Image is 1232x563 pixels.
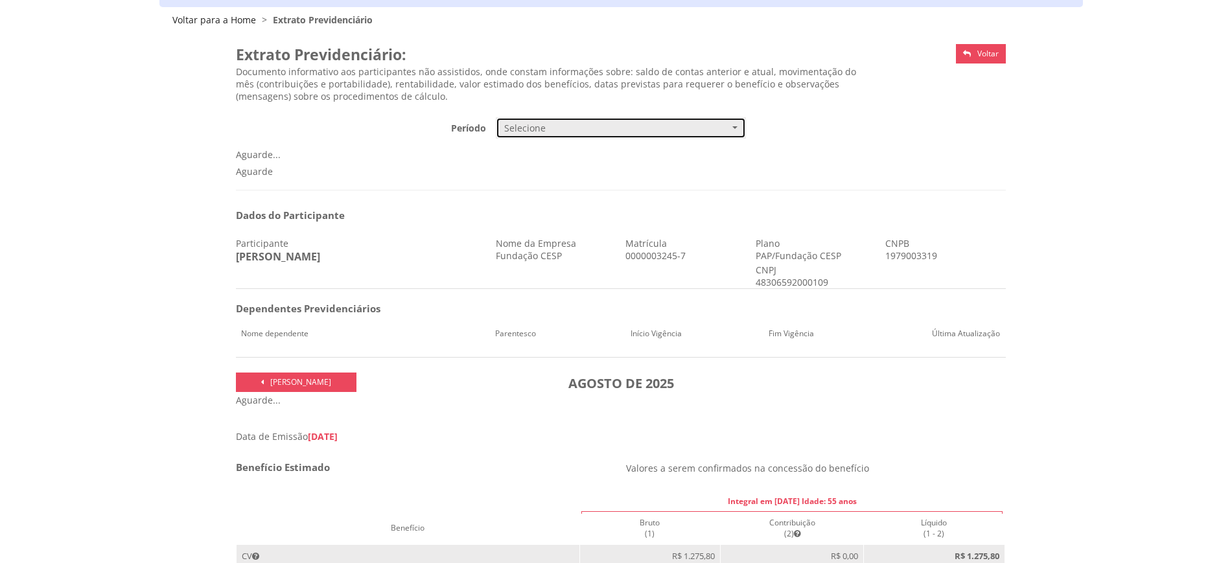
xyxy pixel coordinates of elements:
h3: AGOSTO DE 2025 [366,373,876,394]
div: Nome da Empresa [496,237,616,249]
p: Documento informativo aos participantes não assistidos, onde constam informações sobre: saldo de ... [236,65,876,102]
th: Bruto (1) [579,512,721,545]
th: Início Vigência [541,323,687,344]
div: 48306592000109 [756,276,811,288]
th: Parentesco [420,323,541,344]
b: R$ 1.275,80 [955,550,999,562]
span: CV [242,550,259,562]
div: Aguarde... [236,148,1006,161]
div: Plano [756,237,876,249]
div: 1979003319 [885,249,1006,262]
th: Líquido (1 - 2) [863,512,1005,545]
div: PAP/Fundação CESP [756,249,876,262]
th: Nome dependente [236,323,420,344]
span: [PERSON_NAME] [236,249,320,264]
h2: Extrato Previdenciário: [236,44,876,65]
span: > [259,14,270,26]
span: R$ 1.275,80 [672,550,715,562]
th: Última Atualização [819,323,1005,344]
h3: Dados do Participante [236,210,1006,221]
div: Aguarde... [236,394,1006,406]
th: Benefício [237,512,580,545]
div: CNPJ [756,264,811,276]
a: Voltar para a Home [172,14,256,26]
span: Voltar [977,48,999,59]
span: Extrato Previdenciário [273,14,373,26]
h4: Benefício Estimado [236,462,616,473]
div: CNPB [885,237,1006,249]
div: 0000003245-7 [625,249,746,262]
span: Aguarde [236,165,273,178]
button: Selecione [496,117,746,139]
label: Período [231,117,491,134]
p: Valores a serem confirmados na concessão do benefício [626,462,1006,474]
span: Contribuição (2) [769,517,815,539]
a: Voltar [956,44,1006,63]
div: Data de Emissão [236,430,1006,442]
div: Participante [236,237,486,249]
th: Integral em [DATE] Idade: 55 anos [579,490,1005,512]
div: Matrícula [625,237,746,249]
span: [PERSON_NAME] [270,376,331,387]
span: R$ 0,00 [831,550,858,562]
span: [DATE] [308,430,338,442]
a: [PERSON_NAME] [236,373,356,392]
h4: Dependentes Previdenciários [236,303,616,314]
span: Selecione [504,122,729,135]
div: Fundação CESP [496,249,616,262]
th: Fim Vigência [687,323,819,344]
